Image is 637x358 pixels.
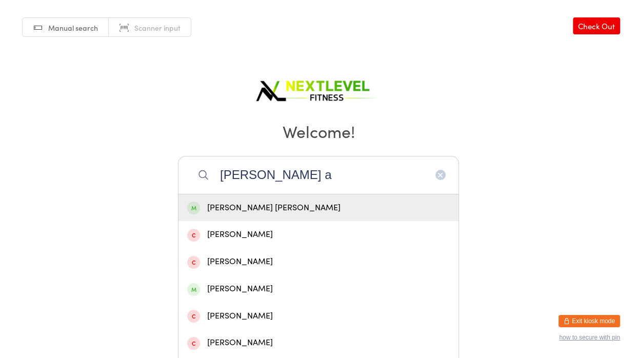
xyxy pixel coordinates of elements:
[48,23,98,33] span: Manual search
[134,23,181,33] span: Scanner input
[187,282,450,296] div: [PERSON_NAME]
[559,334,620,341] button: how to secure with pin
[10,120,627,143] h2: Welcome!
[187,255,450,269] div: [PERSON_NAME]
[178,156,459,194] input: Search
[254,72,383,105] img: Next Level Fitness
[187,228,450,242] div: [PERSON_NAME]
[187,309,450,323] div: [PERSON_NAME]
[573,17,620,34] a: Check Out
[187,201,450,215] div: [PERSON_NAME] [PERSON_NAME]
[559,315,620,327] button: Exit kiosk mode
[187,336,450,350] div: [PERSON_NAME]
